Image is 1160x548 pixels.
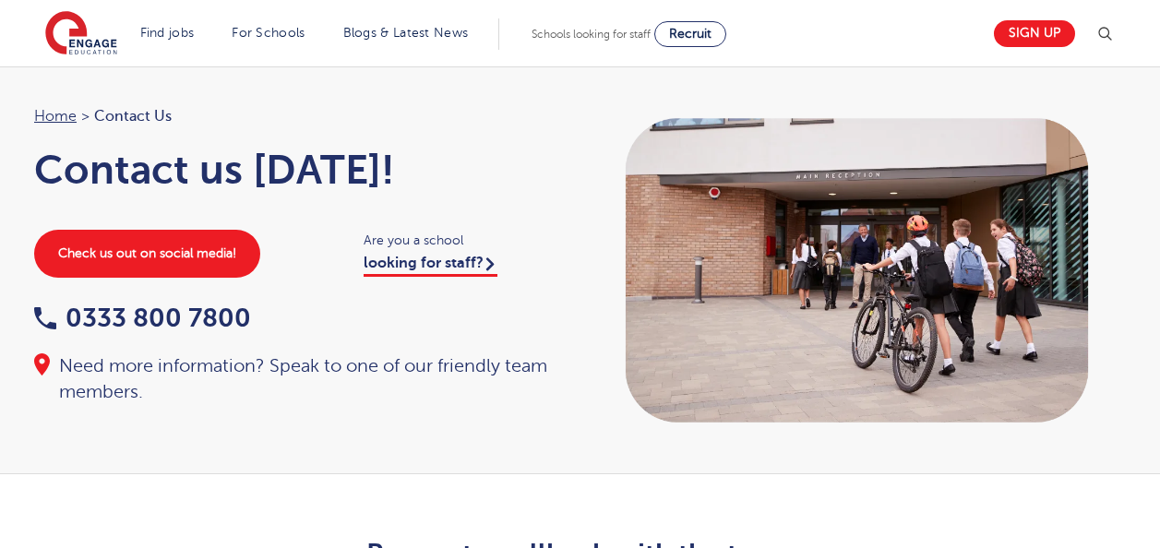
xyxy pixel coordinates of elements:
[34,353,562,405] div: Need more information? Speak to one of our friendly team members.
[34,304,251,332] a: 0333 800 7800
[343,26,469,40] a: Blogs & Latest News
[94,104,172,128] span: Contact Us
[140,26,195,40] a: Find jobs
[34,230,260,278] a: Check us out on social media!
[364,230,562,251] span: Are you a school
[654,21,726,47] a: Recruit
[45,11,117,57] img: Engage Education
[34,147,562,193] h1: Contact us [DATE]!
[364,255,497,277] a: looking for staff?
[994,20,1075,47] a: Sign up
[34,108,77,125] a: Home
[34,104,562,128] nav: breadcrumb
[232,26,305,40] a: For Schools
[532,28,651,41] span: Schools looking for staff
[669,27,712,41] span: Recruit
[81,108,90,125] span: >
